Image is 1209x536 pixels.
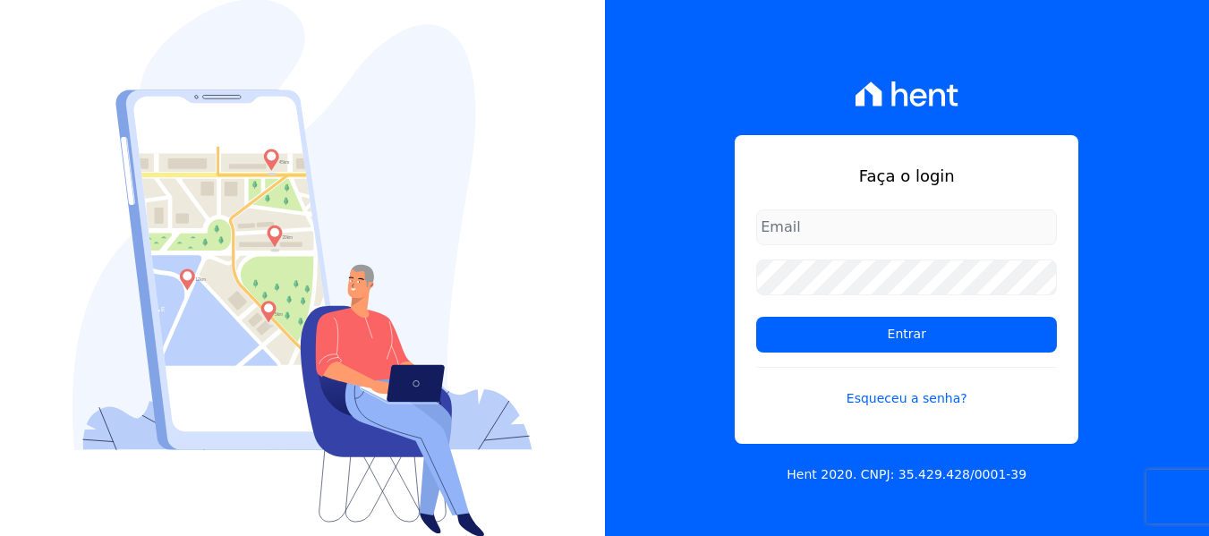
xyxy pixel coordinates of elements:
a: Esqueceu a senha? [756,367,1057,408]
h1: Faça o login [756,164,1057,188]
p: Hent 2020. CNPJ: 35.429.428/0001-39 [787,465,1026,484]
input: Email [756,209,1057,245]
input: Entrar [756,317,1057,353]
